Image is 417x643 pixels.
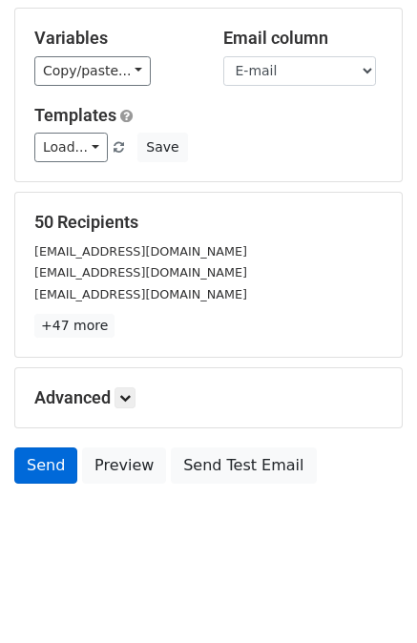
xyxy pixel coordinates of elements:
h5: 50 Recipients [34,212,383,233]
h5: Advanced [34,387,383,408]
iframe: Chat Widget [322,551,417,643]
a: Templates [34,105,116,125]
small: [EMAIL_ADDRESS][DOMAIN_NAME] [34,265,247,280]
a: Load... [34,133,108,162]
a: +47 more [34,314,115,338]
small: [EMAIL_ADDRESS][DOMAIN_NAME] [34,244,247,259]
a: Send [14,447,77,484]
a: Preview [82,447,166,484]
a: Send Test Email [171,447,316,484]
div: 聊天小工具 [322,551,417,643]
small: [EMAIL_ADDRESS][DOMAIN_NAME] [34,287,247,301]
h5: Email column [223,28,384,49]
button: Save [137,133,187,162]
h5: Variables [34,28,195,49]
a: Copy/paste... [34,56,151,86]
